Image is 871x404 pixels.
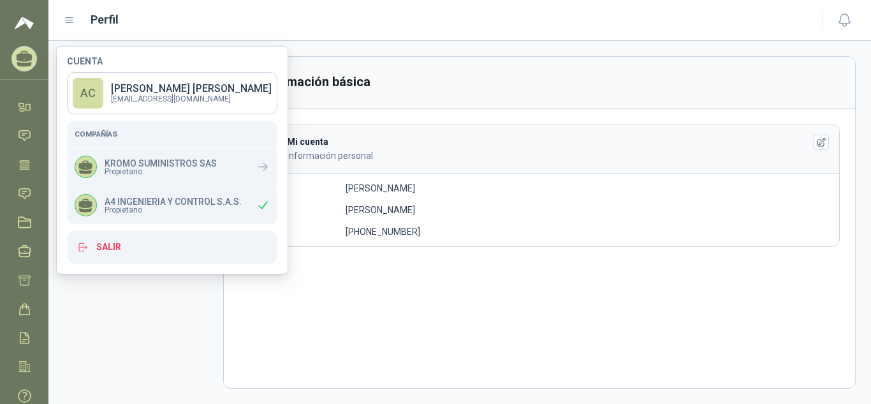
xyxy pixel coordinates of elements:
div: A4 INGENIERIA Y CONTROL S.A.S.Propietario [67,186,277,224]
p: [EMAIL_ADDRESS][DOMAIN_NAME] [111,95,272,103]
p: [PERSON_NAME] [346,181,415,195]
h5: Compañías [75,128,270,140]
img: Logo peakr [15,15,34,31]
div: AC [73,78,103,108]
p: [PERSON_NAME] [346,203,415,217]
p: Información personal [287,149,784,163]
h1: Perfil [91,11,119,29]
a: KROMO SUMINISTROS SASPropietario [67,148,277,186]
span: Propietario [105,206,242,214]
b: Mi cuenta [287,137,328,147]
p: A4 INGENIERIA Y CONTROL S.A.S. [105,197,242,206]
p: [PERSON_NAME] [PERSON_NAME] [111,84,272,94]
button: Salir [67,230,277,264]
span: Propietario [105,168,217,176]
p: [PHONE_NUMBER] [346,225,420,239]
h3: Información básica [258,72,372,92]
p: KROMO SUMINISTROS SAS [105,159,217,168]
a: AC[PERSON_NAME] [PERSON_NAME][EMAIL_ADDRESS][DOMAIN_NAME] [67,72,277,114]
h4: Cuenta [67,57,277,66]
